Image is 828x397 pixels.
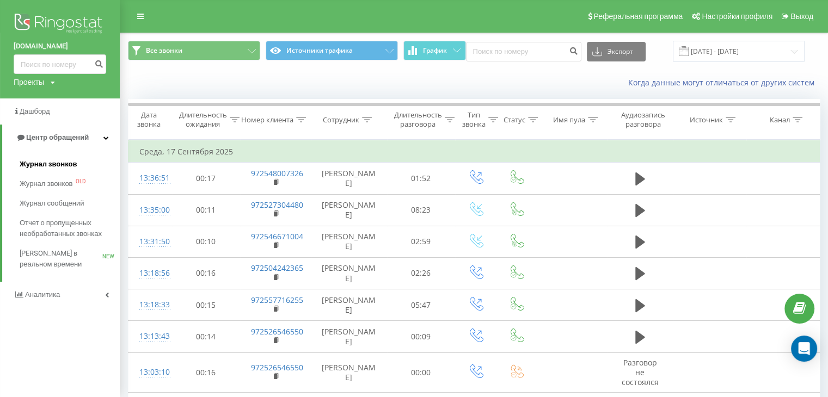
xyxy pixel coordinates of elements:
div: Имя пула [553,115,585,125]
div: Статус [504,115,525,125]
a: Центр обращений [2,125,120,151]
span: Разговор не состоялся [622,357,659,387]
div: 13:03:10 [139,362,161,383]
div: Номер клиента [241,115,293,125]
span: Журнал звонков [20,159,77,170]
td: [PERSON_NAME] [311,289,387,321]
span: Аналитика [25,290,60,299]
td: 00:15 [172,289,240,321]
div: 13:18:33 [139,294,161,315]
div: Длительность разговора [394,110,442,129]
a: Отчет о пропущенных необработанных звонках [20,213,120,244]
input: Поиск по номеру [14,54,106,74]
a: Журнал звонков [20,154,120,174]
a: [PERSON_NAME] в реальном времениNEW [20,244,120,274]
a: 972526546550 [251,362,303,373]
td: 00:10 [172,226,240,257]
img: Ringostat logo [14,11,106,38]
span: [PERSON_NAME] в реальном времени [20,248,102,270]
span: График [423,47,447,54]
div: Проекты [14,77,44,88]
td: 01:52 [387,163,455,194]
a: Журнал сообщений [20,194,120,213]
a: 972504242365 [251,263,303,273]
span: Отчет о пропущенных необработанных звонках [20,218,114,239]
input: Поиск по номеру [466,42,581,61]
div: Аудиозапись разговора [617,110,670,129]
td: 05:47 [387,289,455,321]
div: 13:31:50 [139,231,161,252]
td: 00:16 [172,257,240,289]
div: Тип звонка [462,110,486,129]
div: Длительность ожидания [179,110,227,129]
div: Сотрудник [323,115,359,125]
div: Канал [770,115,790,125]
a: 972546671004 [251,231,303,241]
button: Экспорт [587,42,646,61]
span: Реферальная программа [593,12,683,21]
td: [PERSON_NAME] [311,226,387,257]
span: Журнал сообщений [20,198,84,209]
td: 00:11 [172,194,240,226]
td: [PERSON_NAME] [311,352,387,393]
span: Все звонки [146,46,182,55]
a: 972527304480 [251,200,303,210]
td: [PERSON_NAME] [311,257,387,289]
div: 13:18:56 [139,263,161,284]
td: 00:17 [172,163,240,194]
div: 13:13:43 [139,326,161,347]
td: 08:23 [387,194,455,226]
div: 13:36:51 [139,168,161,189]
td: [PERSON_NAME] [311,194,387,226]
span: Центр обращений [26,133,89,141]
button: Все звонки [128,41,260,60]
span: Настройки профиля [702,12,772,21]
div: 13:35:00 [139,200,161,221]
td: 00:00 [387,352,455,393]
span: Журнал звонков [20,178,73,189]
div: Open Intercom Messenger [791,336,817,362]
td: 02:26 [387,257,455,289]
button: График [403,41,466,60]
td: [PERSON_NAME] [311,321,387,352]
td: [PERSON_NAME] [311,163,387,194]
span: Дашборд [20,107,50,115]
a: 972548007326 [251,168,303,178]
td: 00:16 [172,352,240,393]
td: 02:59 [387,226,455,257]
a: 972526546550 [251,326,303,337]
a: Когда данные могут отличаться от других систем [628,77,820,88]
td: 00:14 [172,321,240,352]
a: [DOMAIN_NAME] [14,41,106,52]
div: Источник [690,115,723,125]
button: Источники трафика [266,41,398,60]
td: 00:09 [387,321,455,352]
span: Выход [790,12,813,21]
a: 972557716255 [251,295,303,305]
a: Журнал звонковOLD [20,174,120,194]
div: Дата звонка [128,110,169,129]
